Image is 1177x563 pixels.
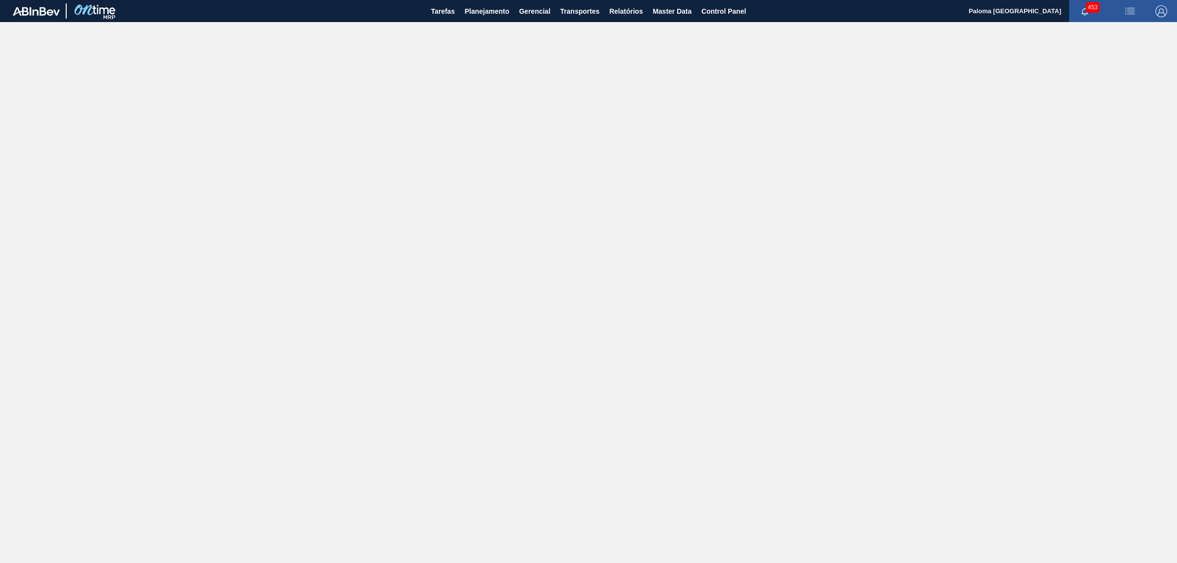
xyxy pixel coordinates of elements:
[431,5,455,17] span: Tarefas
[1086,2,1100,13] span: 453
[653,5,691,17] span: Master Data
[560,5,599,17] span: Transportes
[519,5,550,17] span: Gerencial
[1069,4,1100,18] button: Notificações
[609,5,642,17] span: Relatórios
[13,7,60,16] img: TNhmsLtSVTkK8tSr43FrP2fwEKptu5GPRR3wAAAABJRU5ErkJggg==
[701,5,746,17] span: Control Panel
[1124,5,1136,17] img: userActions
[1155,5,1167,17] img: Logout
[464,5,509,17] span: Planejamento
